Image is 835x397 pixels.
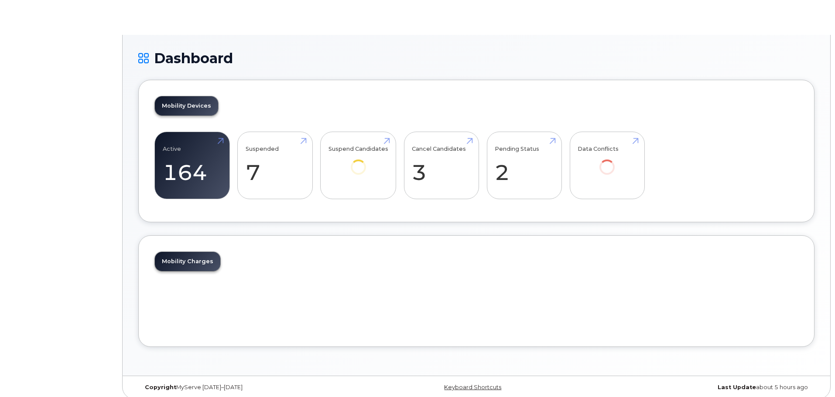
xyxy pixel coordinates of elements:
[412,137,471,194] a: Cancel Candidates 3
[578,137,637,187] a: Data Conflicts
[155,252,220,271] a: Mobility Charges
[145,384,176,390] strong: Copyright
[155,96,218,115] a: Mobility Devices
[444,384,501,390] a: Keyboard Shortcuts
[246,137,305,194] a: Suspended 7
[718,384,756,390] strong: Last Update
[163,137,222,194] a: Active 164
[329,137,388,187] a: Suspend Candidates
[138,51,814,66] h1: Dashboard
[589,384,814,391] div: about 5 hours ago
[495,137,554,194] a: Pending Status 2
[138,384,364,391] div: MyServe [DATE]–[DATE]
